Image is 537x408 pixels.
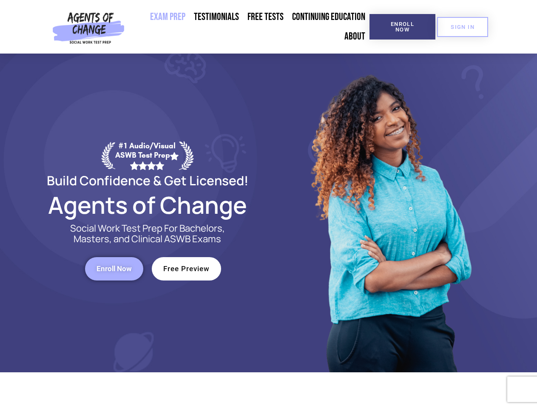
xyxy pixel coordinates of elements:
span: Enroll Now [383,21,422,32]
span: Enroll Now [97,265,132,272]
img: Website Image 1 (1) [305,54,475,372]
a: SIGN IN [437,17,488,37]
a: Free Preview [152,257,221,280]
a: Free Tests [243,7,288,27]
div: #1 Audio/Visual ASWB Test Prep [115,141,179,170]
a: Enroll Now [369,14,435,40]
a: Continuing Education [288,7,369,27]
a: Exam Prep [146,7,190,27]
h2: Agents of Change [26,195,269,215]
p: Social Work Test Prep For Bachelors, Masters, and Clinical ASWB Exams [60,223,235,244]
span: SIGN IN [451,24,474,30]
a: About [340,27,369,46]
h2: Build Confidence & Get Licensed! [26,174,269,187]
nav: Menu [128,7,369,46]
span: Free Preview [163,265,210,272]
a: Testimonials [190,7,243,27]
a: Enroll Now [85,257,143,280]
